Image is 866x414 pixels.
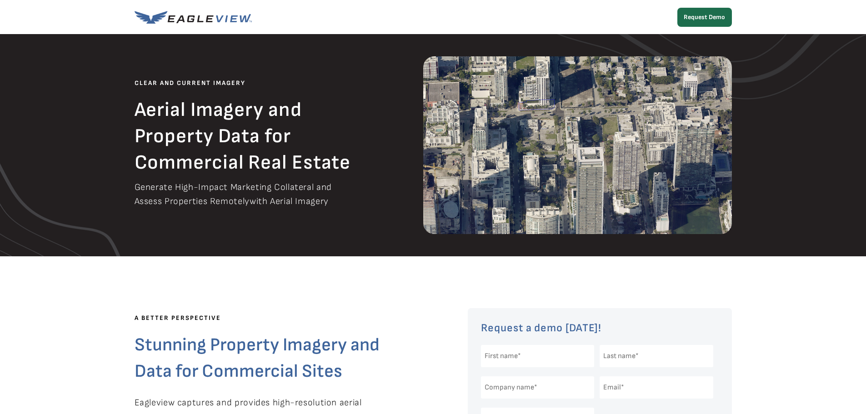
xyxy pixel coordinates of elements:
[481,376,595,399] input: Company name*
[135,334,380,382] span: Stunning Property Imagery and Data for Commercial Sites
[481,345,595,367] input: First name*
[684,13,725,21] strong: Request Demo
[135,79,245,87] span: CLEAR AND CURRENT IMAGERY
[135,182,332,207] span: Generate High-Impact Marketing Collateral and Assess Properties Remotely
[135,314,221,322] span: A BETTER PERSPECTIVE
[677,8,732,27] a: Request Demo
[135,98,351,175] span: Aerial Imagery and Property Data for Commercial Real Estate
[481,321,602,334] span: Request a demo [DATE]!
[135,182,332,207] span: with Aerial Imagery
[600,376,713,399] input: Email*
[600,345,713,367] input: Last name*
